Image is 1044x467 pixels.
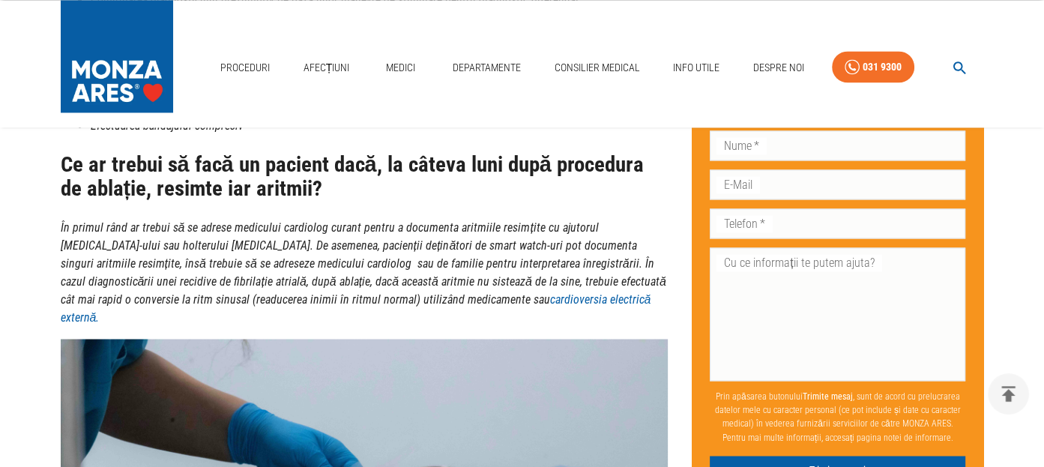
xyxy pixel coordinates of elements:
[447,52,527,83] a: Departamente
[710,384,965,450] p: Prin apăsarea butonului , sunt de acord cu prelucrarea datelor mele cu caracter personal (ce pot ...
[667,52,725,83] a: Info Utile
[298,52,356,83] a: Afecțiuni
[61,292,651,325] a: cardioversia electrică externă.
[803,391,853,402] b: Trimite mesaj
[988,373,1029,415] button: delete
[377,52,425,83] a: Medici
[863,58,902,76] div: 031 9300
[548,52,645,83] a: Consilier Medical
[832,51,914,83] a: 031 9300
[214,52,276,83] a: Proceduri
[61,220,666,325] em: În primul rând ar trebui să se adrese medicului cardiolog curant pentru a documenta aritmiile res...
[61,153,669,200] h2: Ce ar trebui să facă un pacient dacă, la câteva luni după procedura de ablație, resimte iar aritmii?
[747,52,810,83] a: Despre Noi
